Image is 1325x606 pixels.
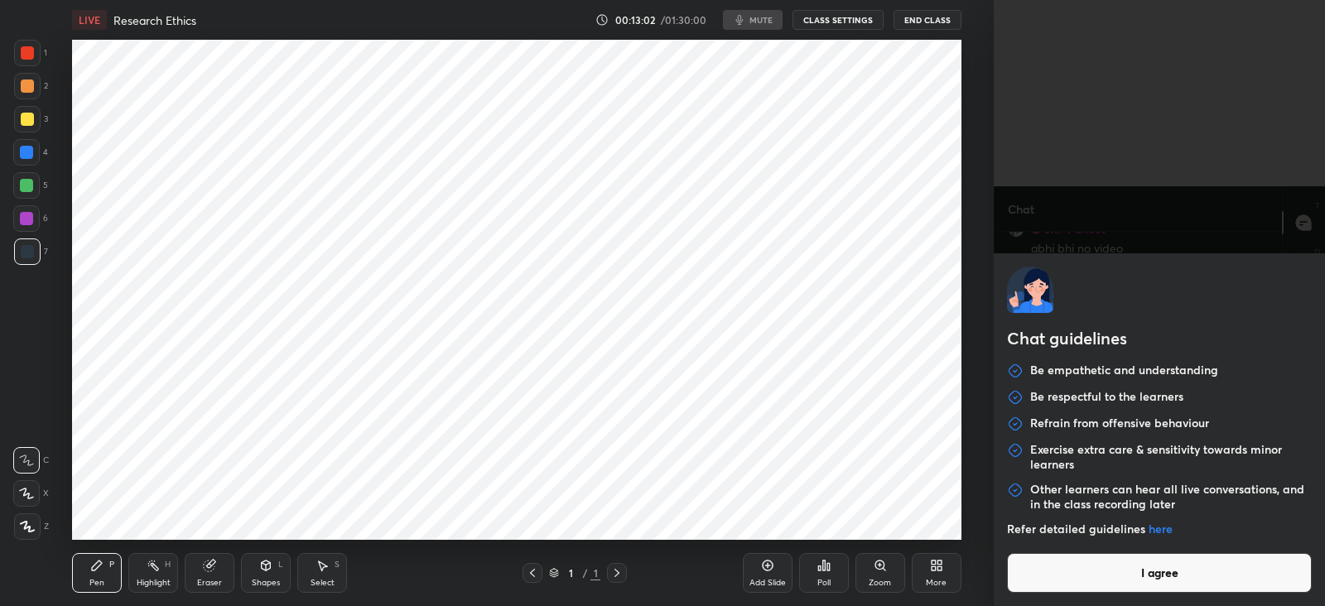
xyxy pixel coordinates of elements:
[817,579,831,587] div: Poll
[1030,389,1183,406] p: Be respectful to the learners
[1030,442,1312,472] p: Exercise extra care & sensitivity towards minor learners
[793,10,884,30] button: CLASS SETTINGS
[13,139,48,166] div: 4
[278,560,283,569] div: L
[109,560,114,569] div: P
[13,172,48,199] div: 5
[14,513,49,540] div: Z
[582,568,587,578] div: /
[869,579,891,587] div: Zoom
[335,560,340,569] div: S
[1149,521,1173,536] a: here
[590,565,600,580] div: 1
[1007,522,1312,536] p: Refer detailed guidelines
[113,12,196,28] h4: Research Ethics
[13,205,48,232] div: 6
[1030,482,1312,512] p: Other learners can hear all live conversations, and in the class recording later
[14,238,48,265] div: 7
[165,560,171,569] div: H
[252,579,280,587] div: Shapes
[1030,416,1209,432] p: Refrain from offensive behaviour
[1007,553,1312,593] button: I agree
[926,579,947,587] div: More
[137,579,171,587] div: Highlight
[894,10,961,30] button: End Class
[197,579,222,587] div: Eraser
[13,447,49,474] div: C
[562,568,579,578] div: 1
[14,40,47,66] div: 1
[311,579,335,587] div: Select
[14,106,48,132] div: 3
[72,10,107,30] div: LIVE
[1007,326,1312,354] h2: Chat guidelines
[1030,363,1218,379] p: Be empathetic and understanding
[13,480,49,507] div: X
[14,73,48,99] div: 2
[749,579,786,587] div: Add Slide
[89,579,104,587] div: Pen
